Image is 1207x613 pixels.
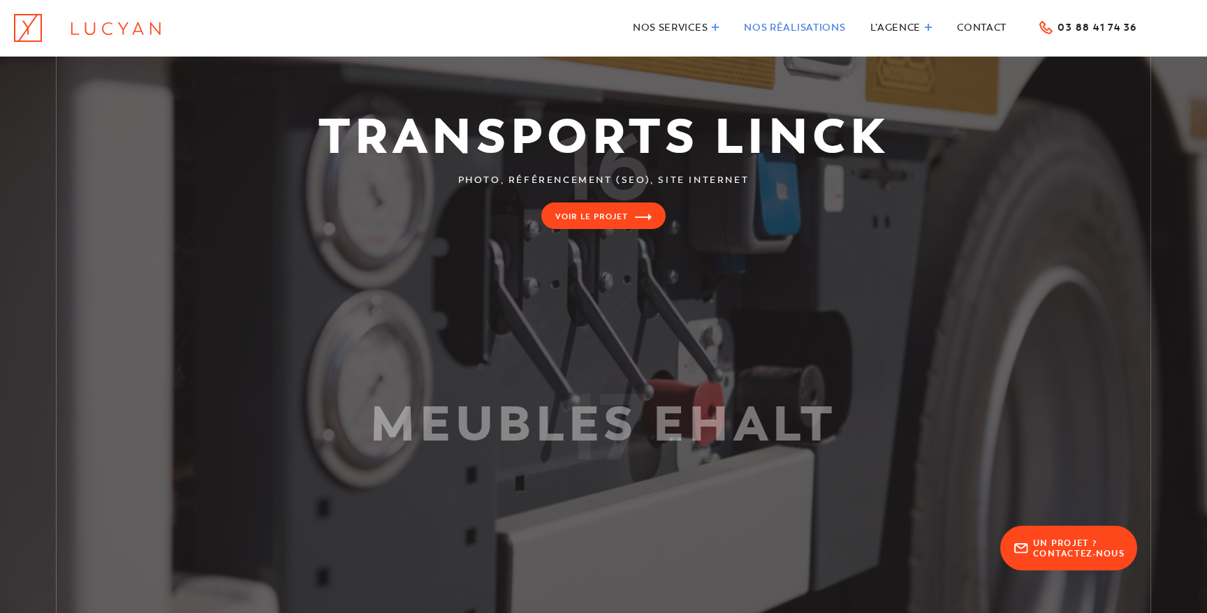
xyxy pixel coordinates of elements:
[319,104,888,169] strong: Transports Linck
[744,22,845,34] span: Nos réalisations
[957,19,1007,36] a: Contact
[957,22,1007,34] span: Contact
[1058,22,1137,32] span: 03 88 41 74 36
[633,19,719,36] a: Nos services
[1033,538,1125,559] span: Un projet ? Contactez-nous
[744,19,845,36] a: Nos réalisations
[633,22,708,34] span: Nos services
[1000,526,1137,570] a: Un projet ?Contactez-nous
[1037,17,1137,36] a: 03 88 41 74 36
[870,22,921,34] span: L’agence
